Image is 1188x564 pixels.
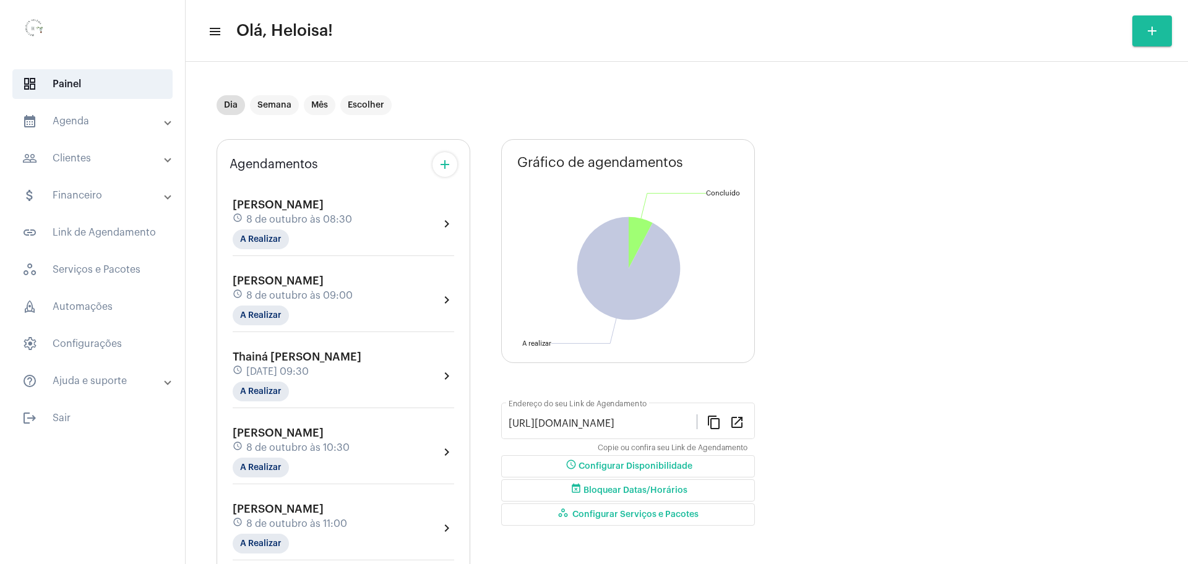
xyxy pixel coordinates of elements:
[233,229,289,249] mat-chip: A Realizar
[233,365,244,378] mat-icon: schedule
[7,143,185,173] mat-expansion-panel-header: sidenav iconClientes
[230,158,318,171] span: Agendamentos
[22,151,165,166] mat-panel-title: Clientes
[236,21,333,41] span: Olá, Heloisa!
[439,445,454,459] mat-icon: chevron_right
[22,374,165,388] mat-panel-title: Ajuda e suporte
[7,181,185,210] mat-expansion-panel-header: sidenav iconFinanceiro
[509,418,697,429] input: Link
[517,155,683,170] span: Gráfico de agendamentos
[439,521,454,536] mat-icon: chevron_right
[233,305,289,325] mat-chip: A Realizar
[1145,23,1160,38] mat-icon: add
[564,462,692,471] span: Configurar Disponibilidade
[22,374,37,388] mat-icon: sidenav icon
[22,114,165,129] mat-panel-title: Agenda
[233,534,289,553] mat-chip: A Realizar
[437,157,452,172] mat-icon: add
[250,95,299,115] mat-chip: Semana
[22,114,37,129] mat-icon: sidenav icon
[233,213,244,226] mat-icon: schedule
[12,69,173,99] span: Painel
[12,403,173,433] span: Sair
[22,336,37,351] span: sidenav icon
[233,427,324,438] span: [PERSON_NAME]
[22,188,165,203] mat-panel-title: Financeiro
[12,218,173,247] span: Link de Agendamento
[233,517,244,531] mat-icon: schedule
[439,369,454,383] mat-icon: chevron_right
[233,289,244,302] mat-icon: schedule
[233,199,324,210] span: [PERSON_NAME]
[233,441,244,455] mat-icon: schedule
[233,275,324,286] span: [PERSON_NAME]
[522,340,551,347] text: A realizar
[564,459,579,474] mat-icon: schedule
[439,293,454,307] mat-icon: chevron_right
[501,503,755,526] button: Configurar Serviços e Pacotes
[22,262,37,277] span: sidenav icon
[22,299,37,314] span: sidenav icon
[208,24,220,39] mat-icon: sidenav icon
[22,77,37,92] span: sidenav icon
[22,188,37,203] mat-icon: sidenav icon
[557,510,699,519] span: Configurar Serviços e Pacotes
[730,414,744,429] mat-icon: open_in_new
[12,292,173,322] span: Automações
[12,329,173,359] span: Configurações
[439,216,454,231] mat-icon: chevron_right
[569,486,687,495] span: Bloquear Datas/Horários
[22,225,37,240] mat-icon: sidenav icon
[246,518,347,529] span: 8 de outubro às 11:00
[501,479,755,502] button: Bloquear Datas/Horários
[706,190,740,197] text: Concluído
[569,483,583,498] mat-icon: event_busy
[7,366,185,396] mat-expansion-panel-header: sidenav iconAjuda e suporte
[7,106,185,136] mat-expansion-panel-header: sidenav iconAgenda
[233,351,361,362] span: Thainá [PERSON_NAME]
[598,444,747,453] mat-hint: Copie ou confira seu Link de Agendamento
[233,458,289,477] mat-chip: A Realizar
[246,442,350,453] span: 8 de outubro às 10:30
[340,95,392,115] mat-chip: Escolher
[217,95,245,115] mat-chip: Dia
[246,290,353,301] span: 8 de outubro às 09:00
[12,255,173,284] span: Serviços e Pacotes
[10,6,59,56] img: 0d939d3e-dcd2-0964-4adc-7f8e0d1a206f.png
[501,455,755,477] button: Configurar Disponibilidade
[22,411,37,425] mat-icon: sidenav icon
[233,503,324,515] span: [PERSON_NAME]
[557,507,572,522] mat-icon: workspaces_outlined
[707,414,721,429] mat-icon: content_copy
[246,366,309,377] span: [DATE] 09:30
[304,95,335,115] mat-chip: Mês
[233,382,289,401] mat-chip: A Realizar
[246,214,352,225] span: 8 de outubro às 08:30
[22,151,37,166] mat-icon: sidenav icon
